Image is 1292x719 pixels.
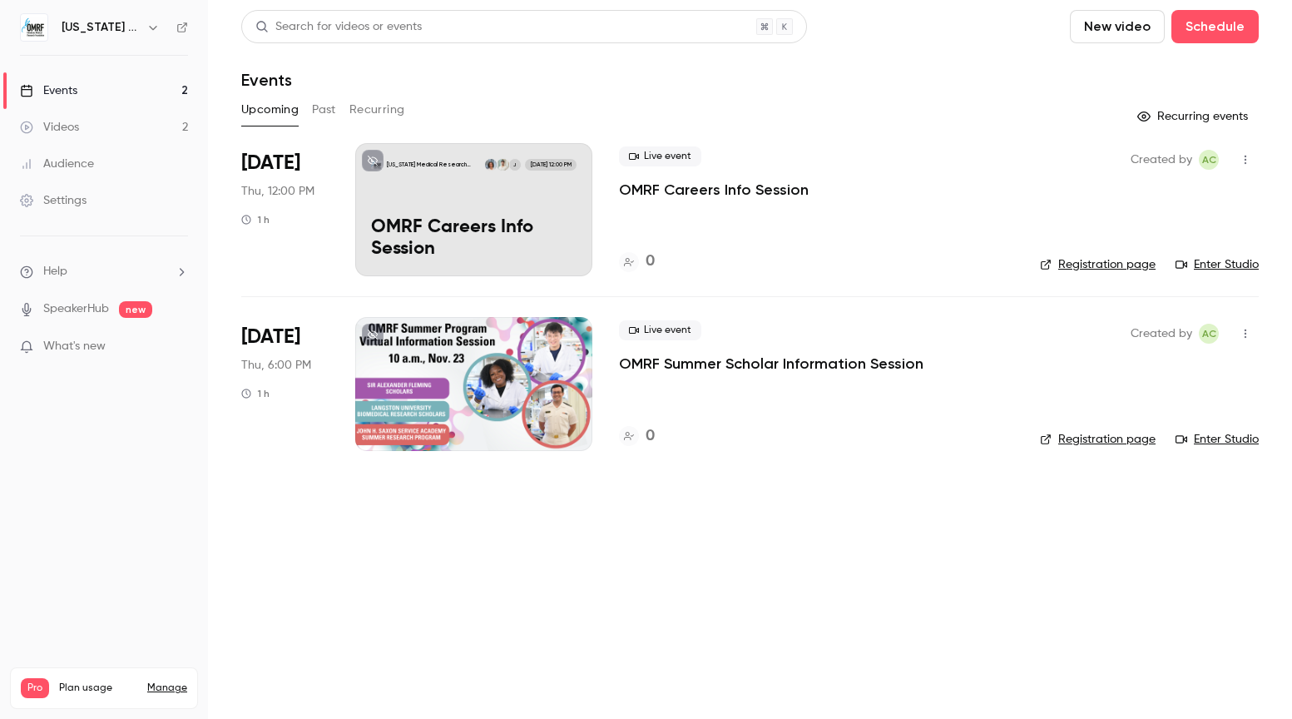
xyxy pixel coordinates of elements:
[508,158,522,171] div: J
[241,97,299,123] button: Upcoming
[241,143,329,276] div: Oct 9 Thu, 12:00 PM (America/Chicago)
[241,317,329,450] div: Oct 23 Thu, 6:00 PM (America/Chicago)
[241,324,300,350] span: [DATE]
[1202,150,1216,170] span: AC
[119,301,152,318] span: new
[619,354,923,374] a: OMRF Summer Scholar Information Session
[1040,431,1156,448] a: Registration page
[20,82,77,99] div: Events
[619,180,809,200] a: OMRF Careers Info Session
[1171,10,1259,43] button: Schedule
[485,159,497,171] img: Ashley Cheyney, Ph.D.
[646,250,655,273] h4: 0
[1131,324,1192,344] span: Created by
[43,263,67,280] span: Help
[168,340,188,355] iframe: Noticeable Trigger
[1199,324,1219,344] span: Ashley Cheyney
[20,119,79,136] div: Videos
[1070,10,1165,43] button: New video
[619,425,655,448] a: 0
[1202,324,1216,344] span: AC
[241,183,314,200] span: Thu, 12:00 PM
[1199,150,1219,170] span: Ashley Cheyney
[371,217,577,260] p: OMRF Careers Info Session
[21,678,49,698] span: Pro
[1176,431,1259,448] a: Enter Studio
[1176,256,1259,273] a: Enter Studio
[20,263,188,280] li: help-dropdown-opener
[241,357,311,374] span: Thu, 6:00 PM
[21,14,47,41] img: Oklahoma Medical Research Foundation
[241,387,270,400] div: 1 h
[349,97,405,123] button: Recurring
[387,161,484,169] p: [US_STATE] Medical Research Foundation
[147,682,187,695] a: Manage
[1131,150,1192,170] span: Created by
[241,213,270,226] div: 1 h
[646,425,655,448] h4: 0
[312,97,336,123] button: Past
[355,143,592,276] a: OMRF Careers Info Session[US_STATE] Medical Research FoundationJJ. Joel SolísAshley Cheyney, Ph.D...
[241,150,300,176] span: [DATE]
[62,19,140,36] h6: [US_STATE] Medical Research Foundation
[43,338,106,355] span: What's new
[619,250,655,273] a: 0
[20,156,94,172] div: Audience
[1130,103,1259,130] button: Recurring events
[1040,256,1156,273] a: Registration page
[525,159,576,171] span: [DATE] 12:00 PM
[619,146,701,166] span: Live event
[241,70,292,90] h1: Events
[255,18,422,36] div: Search for videos or events
[59,682,137,695] span: Plan usage
[497,159,508,171] img: J. Joel Solís
[20,192,87,209] div: Settings
[43,300,109,318] a: SpeakerHub
[619,320,701,340] span: Live event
